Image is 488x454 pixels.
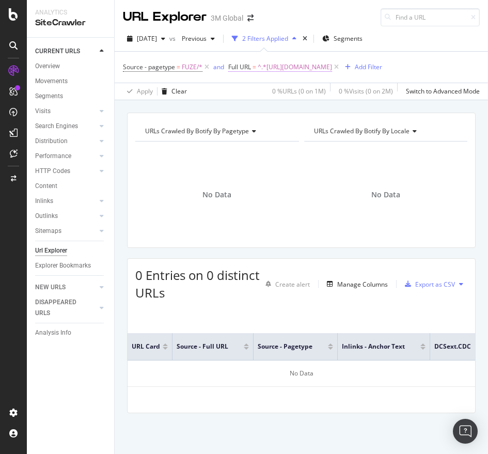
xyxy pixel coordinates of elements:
span: FUZE/* [182,60,202,74]
button: Manage Columns [323,278,388,290]
span: DCSext.CDC [434,342,471,351]
div: Sitemaps [35,226,61,237]
div: Switch to Advanced Mode [406,87,480,96]
button: 2 Filters Applied [228,30,301,47]
span: = [177,62,180,71]
div: SiteCrawler [35,17,106,29]
a: DISAPPEARED URLS [35,297,97,319]
span: 0 Entries on 0 distinct URLs [135,267,260,301]
div: Export as CSV [415,280,455,289]
div: times [301,34,309,44]
div: 0 % URLs ( 0 on 1M ) [272,87,326,96]
button: Segments [318,30,367,47]
button: Apply [123,83,153,100]
div: No Data [128,361,475,387]
span: No Data [202,190,231,200]
span: Source - pagetype [258,342,312,351]
span: Source - pagetype [123,62,175,71]
a: Content [35,181,107,192]
button: and [213,62,224,72]
div: Overview [35,61,60,72]
span: Inlinks - Anchor Text [342,342,405,351]
div: Create alert [275,280,310,289]
a: Movements [35,76,107,87]
div: Add Filter [355,62,382,71]
div: Open Intercom Messenger [453,419,478,444]
button: Switch to Advanced Mode [402,83,480,100]
a: Analysis Info [35,327,107,338]
button: Clear [158,83,187,100]
a: Distribution [35,136,97,147]
span: Full URL [228,62,251,71]
a: Visits [35,106,97,117]
div: Segments [35,91,63,102]
a: Inlinks [35,196,97,207]
div: Manage Columns [337,280,388,289]
div: NEW URLS [35,282,66,293]
div: Analysis Info [35,327,71,338]
span: 2025 Aug. 24th [137,34,157,43]
div: Movements [35,76,68,87]
a: HTTP Codes [35,166,97,177]
div: Explorer Bookmarks [35,260,91,271]
div: Visits [35,106,51,117]
div: Distribution [35,136,68,147]
a: NEW URLS [35,282,97,293]
a: Url Explorer [35,245,107,256]
a: Segments [35,91,107,102]
div: Apply [137,87,153,96]
div: 3M Global [211,13,243,23]
div: Outlinks [35,211,58,222]
div: Analytics [35,8,106,17]
button: Add Filter [341,61,382,73]
span: Segments [334,34,363,43]
a: Performance [35,151,97,162]
div: URL Explorer [123,8,207,26]
div: 0 % Visits ( 0 on 2M ) [339,87,393,96]
a: Sitemaps [35,226,97,237]
button: [DATE] [123,30,169,47]
button: Previous [178,30,219,47]
button: Export as CSV [401,276,455,292]
h4: URLs Crawled By Botify By locale [312,123,459,139]
span: ^.*[URL][DOMAIN_NAME] [258,60,332,74]
a: Explorer Bookmarks [35,260,107,271]
div: Content [35,181,57,192]
div: Clear [171,87,187,96]
input: Find a URL [381,8,480,26]
div: Search Engines [35,121,78,132]
div: DISAPPEARED URLS [35,297,87,319]
span: Previous [178,34,207,43]
span: URLs Crawled By Botify By locale [314,127,410,135]
span: Source - Full URL [177,342,228,351]
div: Inlinks [35,196,53,207]
a: CURRENT URLS [35,46,97,57]
span: = [253,62,256,71]
span: vs [169,34,178,43]
a: Search Engines [35,121,97,132]
div: arrow-right-arrow-left [247,14,254,22]
a: Overview [35,61,107,72]
h4: URLs Crawled By Botify By pagetype [143,123,290,139]
div: CURRENT URLS [35,46,80,57]
span: URL Card [132,342,160,351]
a: Outlinks [35,211,97,222]
span: No Data [371,190,400,200]
div: HTTP Codes [35,166,70,177]
div: Performance [35,151,71,162]
div: and [213,62,224,71]
button: Create alert [261,276,310,292]
div: 2 Filters Applied [242,34,288,43]
span: URLs Crawled By Botify By pagetype [145,127,249,135]
div: Url Explorer [35,245,67,256]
